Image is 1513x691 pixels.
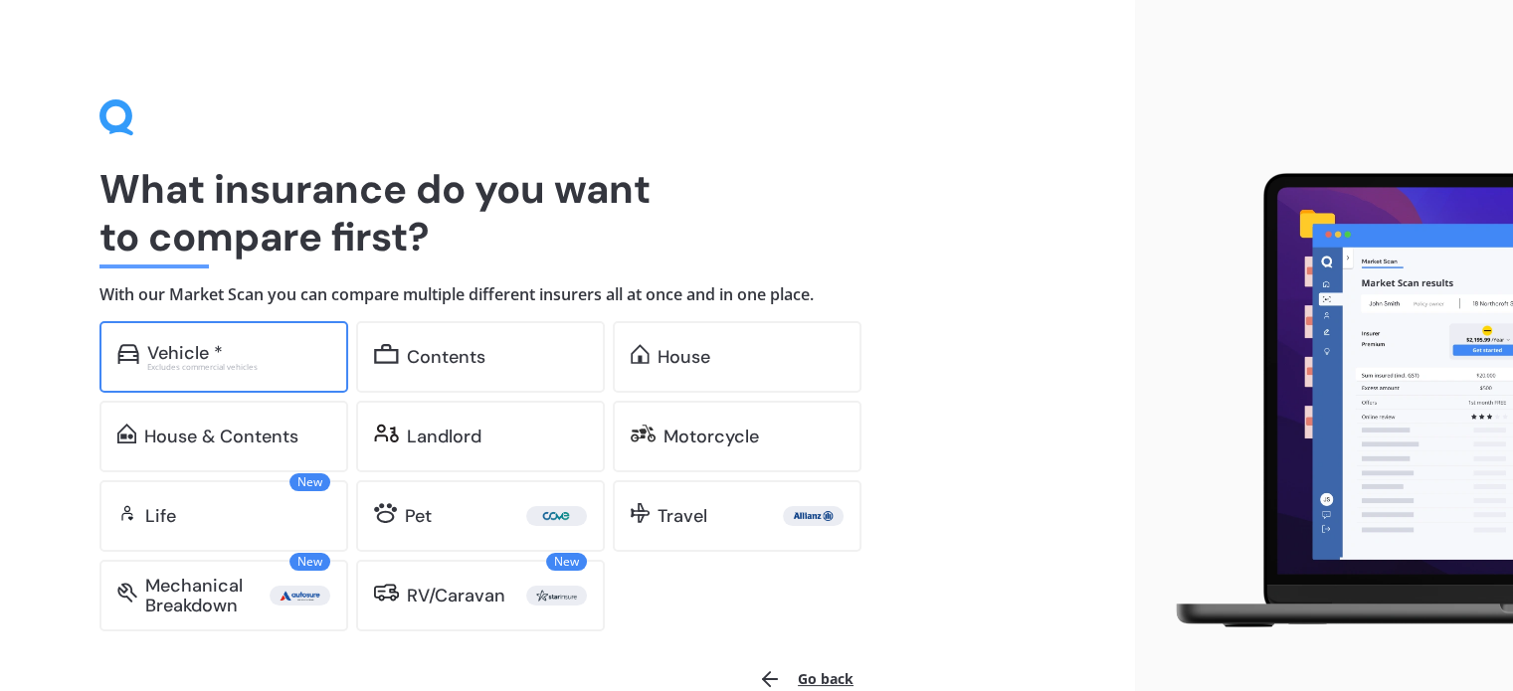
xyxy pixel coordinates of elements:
h4: With our Market Scan you can compare multiple different insurers all at once and in one place. [99,284,1036,305]
img: car.f15378c7a67c060ca3f3.svg [117,344,139,364]
div: RV/Caravan [407,586,505,605]
img: Star.webp [530,586,583,605]
div: Landlord [407,427,481,446]
img: home-and-contents.b802091223b8502ef2dd.svg [117,424,136,443]
img: laptop.webp [1151,163,1513,638]
div: House & Contents [144,427,298,446]
img: mbi.6615ef239df2212c2848.svg [117,583,137,603]
div: House [658,347,710,367]
div: Mechanical Breakdown [145,576,270,615]
img: pet.71f96884985775575a0d.svg [374,503,397,523]
img: motorbike.c49f395e5a6966510904.svg [631,424,656,443]
img: travel.bdda8d6aa9c3f12c5fe2.svg [631,503,650,523]
h1: What insurance do you want to compare first? [99,165,1036,260]
img: landlord.470ea2398dcb263567d0.svg [374,424,399,443]
div: Vehicle * [147,343,223,363]
div: Excludes commercial vehicles [147,363,330,371]
img: content.01f40a52572271636b6f.svg [374,344,399,364]
div: Motorcycle [663,427,759,446]
div: Pet [405,506,432,526]
img: home.91c183c226a05b4dc763.svg [631,344,650,364]
span: New [289,553,330,571]
a: Pet [356,480,605,552]
img: Cove.webp [530,506,583,526]
div: Contents [407,347,485,367]
div: Life [145,506,176,526]
img: life.f720d6a2d7cdcd3ad642.svg [117,503,137,523]
img: rv.0245371a01b30db230af.svg [374,583,399,603]
img: Allianz.webp [787,506,840,526]
div: Travel [658,506,707,526]
img: Autosure.webp [274,586,326,605]
span: New [546,553,587,571]
span: New [289,473,330,491]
